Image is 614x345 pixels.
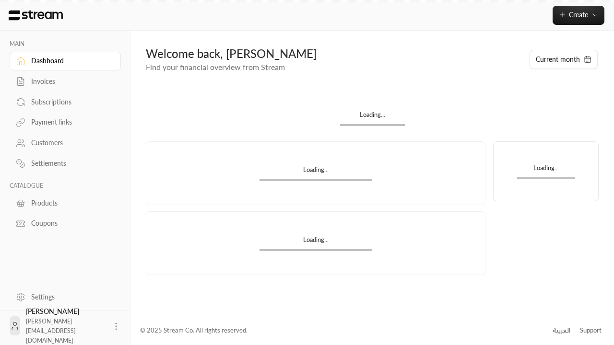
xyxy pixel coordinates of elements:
div: Invoices [31,77,109,86]
p: MAIN [10,40,121,48]
div: Loading... [260,165,372,179]
a: Customers [10,134,121,152]
div: Payment links [31,117,109,127]
div: Products [31,198,109,208]
div: Loading... [340,110,405,124]
div: [PERSON_NAME] [26,307,106,345]
p: CATALOGUE [10,182,121,190]
a: Products [10,194,121,212]
div: Loading... [517,163,575,177]
a: Invoices [10,72,121,91]
a: Settlements [10,154,121,173]
div: Subscriptions [31,97,109,107]
button: Current month [530,50,598,69]
span: [PERSON_NAME][EMAIL_ADDRESS][DOMAIN_NAME] [26,318,76,344]
a: Settings [10,287,121,306]
div: Coupons [31,218,109,228]
div: © 2025 Stream Co. All rights reserved. [140,326,248,335]
span: Find your financial overview from Stream [146,62,285,71]
span: Create [569,11,588,19]
a: Coupons [10,214,121,233]
a: Payment links [10,113,121,132]
a: Subscriptions [10,92,121,111]
div: Dashboard [31,56,109,66]
div: العربية [553,326,570,335]
div: Customers [31,138,109,148]
div: Loading... [260,235,372,249]
div: Settings [31,292,109,302]
div: Settlements [31,159,109,168]
a: Support [577,322,604,339]
a: Dashboard [10,52,121,70]
div: Welcome back, [PERSON_NAME] [146,46,520,61]
button: Create [553,6,604,25]
img: Logo [8,10,64,21]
